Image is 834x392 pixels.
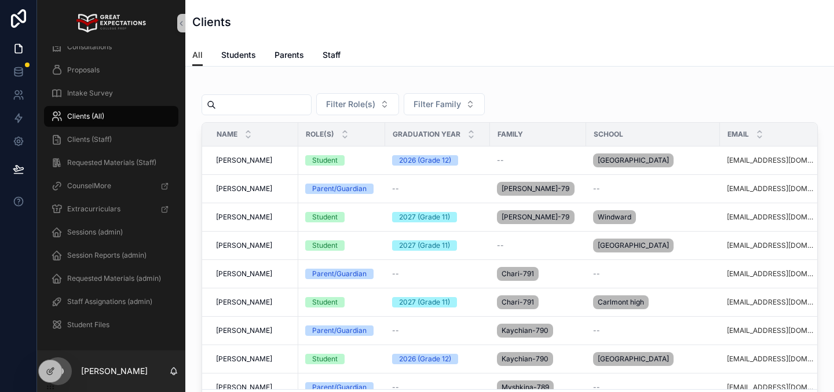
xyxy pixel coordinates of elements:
[81,365,148,377] p: [PERSON_NAME]
[44,222,178,243] a: Sessions (admin)
[305,155,378,166] a: Student
[192,49,203,61] span: All
[727,213,814,222] a: [EMAIL_ADDRESS][DOMAIN_NAME]
[67,112,104,121] span: Clients (All)
[216,213,291,222] a: [PERSON_NAME]
[392,326,483,335] a: --
[44,245,178,266] a: Session Reports (admin)
[67,228,123,237] span: Sessions (admin)
[598,213,631,222] span: Windward
[392,184,483,193] a: --
[44,291,178,312] a: Staff Assignations (admin)
[392,383,399,392] span: --
[216,156,291,165] a: [PERSON_NAME]
[497,179,579,198] a: [PERSON_NAME]-792
[727,298,814,307] a: [EMAIL_ADDRESS][DOMAIN_NAME]
[497,156,504,165] span: --
[392,240,483,251] a: 2027 (Grade 11)
[216,298,291,307] a: [PERSON_NAME]
[593,350,713,368] a: [GEOGRAPHIC_DATA]
[727,130,749,139] span: Email
[67,89,113,98] span: Intake Survey
[392,269,399,279] span: --
[727,241,814,250] a: [EMAIL_ADDRESS][DOMAIN_NAME]
[67,135,112,144] span: Clients (Staff)
[727,184,814,193] a: [EMAIL_ADDRESS][DOMAIN_NAME]
[399,155,451,166] div: 2026 (Grade 12)
[502,213,570,222] span: [PERSON_NAME]-792
[727,354,814,364] a: [EMAIL_ADDRESS][DOMAIN_NAME]
[598,156,669,165] span: [GEOGRAPHIC_DATA]
[305,269,378,279] a: Parent/Guardian
[44,175,178,196] a: CounselMore
[305,297,378,307] a: Student
[593,269,713,279] a: --
[399,297,450,307] div: 2027 (Grade 11)
[216,298,272,307] span: [PERSON_NAME]
[727,383,814,392] a: [EMAIL_ADDRESS][DOMAIN_NAME]
[598,241,669,250] span: [GEOGRAPHIC_DATA]
[593,269,600,279] span: --
[502,354,548,364] span: Kaychian-790
[67,320,109,329] span: Student Files
[326,98,375,110] span: Filter Role(s)
[305,212,378,222] a: Student
[44,199,178,219] a: Extracurriculars
[216,354,291,364] a: [PERSON_NAME]
[305,354,378,364] a: Student
[392,297,483,307] a: 2027 (Grade 11)
[44,106,178,127] a: Clients (All)
[305,325,378,336] a: Parent/Guardian
[312,354,338,364] div: Student
[221,45,256,68] a: Students
[216,213,272,222] span: [PERSON_NAME]
[44,268,178,289] a: Requested Materials (admin)
[67,65,100,75] span: Proposals
[497,208,579,226] a: [PERSON_NAME]-792
[414,98,461,110] span: Filter Family
[392,212,483,222] a: 2027 (Grade 11)
[497,241,579,250] a: --
[727,326,814,335] a: [EMAIL_ADDRESS][DOMAIN_NAME]
[593,208,713,226] a: Windward
[216,354,272,364] span: [PERSON_NAME]
[399,212,450,222] div: 2027 (Grade 11)
[502,326,548,335] span: Kaychian-790
[498,130,523,139] span: Family
[44,83,178,104] a: Intake Survey
[593,184,600,193] span: --
[192,45,203,67] a: All
[216,383,272,392] span: [PERSON_NAME]
[312,184,367,194] div: Parent/Guardian
[392,184,399,193] span: --
[305,184,378,194] a: Parent/Guardian
[399,354,451,364] div: 2026 (Grade 12)
[275,49,304,61] span: Parents
[594,130,623,139] span: School
[312,325,367,336] div: Parent/Guardian
[67,158,156,167] span: Requested Materials (Staff)
[37,46,185,350] div: scrollable content
[67,181,111,190] span: CounselMore
[221,49,256,61] span: Students
[216,184,272,193] span: [PERSON_NAME]
[323,49,341,61] span: Staff
[44,129,178,150] a: Clients (Staff)
[67,42,112,52] span: Consultations
[502,184,570,193] span: [PERSON_NAME]-792
[216,241,272,250] span: [PERSON_NAME]
[216,269,291,279] a: [PERSON_NAME]
[404,93,485,115] button: Select Button
[316,93,399,115] button: Select Button
[392,269,483,279] a: --
[497,293,579,312] a: Chari-791
[216,184,291,193] a: [PERSON_NAME]
[727,269,814,279] a: [EMAIL_ADDRESS][DOMAIN_NAME]
[275,45,304,68] a: Parents
[593,151,713,170] a: [GEOGRAPHIC_DATA]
